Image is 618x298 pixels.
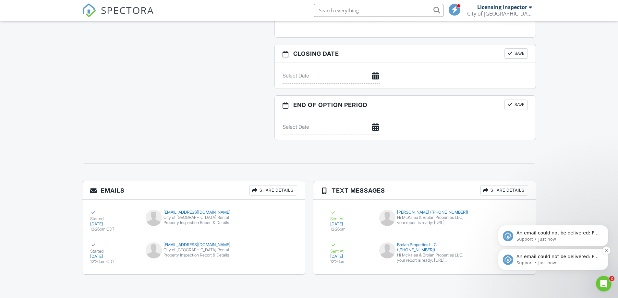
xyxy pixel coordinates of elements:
h3: Text Messages [313,181,536,200]
div: Share Details [249,185,297,196]
img: default-user-f0147aede5fd5fa78ca7ade42f37bd4542148d508eef1c3d3ea960f66861d68b.jpg [146,242,162,258]
a: Started [DATE] 12:26pm CDT [EMAIL_ADDRESS][DOMAIN_NAME] City of [GEOGRAPHIC_DATA] Rental Property... [82,205,305,237]
iframe: Intercom notifications message [488,184,618,280]
div: 12:26pm CDT [90,259,138,264]
a: Started [DATE] 12:26pm CDT [EMAIL_ADDRESS][DOMAIN_NAME] City of [GEOGRAPHIC_DATA] Rental Property... [82,237,305,269]
div: [EMAIL_ADDRESS][DOMAIN_NAME] [146,242,241,247]
div: City of Cape Girardeau [467,10,532,17]
div: [DATE] [330,221,372,227]
div: Started [90,210,138,221]
span: Closing date [293,49,339,58]
div: Sent At [330,210,372,221]
div: [EMAIL_ADDRESS][DOMAIN_NAME] [146,210,241,215]
div: Licensing Inspector [477,4,527,10]
div: Started [90,242,138,254]
button: Save [504,100,528,110]
span: 2 [609,276,614,281]
img: default-user-f0147aede5fd5fa78ca7ade42f37bd4542148d508eef1c3d3ea960f66861d68b.jpg [379,210,395,226]
div: Hi McKalea & Brolan Properties LLC, your report is ready: [URL][DOMAIN_NAME] - Code Inspector 573... [397,215,470,225]
div: [DATE] [330,254,372,259]
iframe: Intercom live chat [596,276,612,292]
div: Brolan Properties LLC ([PHONE_NUMBER]) [379,242,470,253]
span: SPECTORA [101,3,154,17]
div: 12:26pm CDT [90,227,138,232]
h3: Emails [82,181,305,200]
div: Hi McKalea & Brolan Properties LLC, your report is ready: [URL][DOMAIN_NAME] - Code Inspector 573... [397,253,470,263]
div: [DATE] [90,221,138,227]
div: 12:26pm [330,259,372,264]
a: Sent At [DATE] 12:26pm Brolan Properties LLC ([PHONE_NUMBER]) Hi McKalea & Brolan Properties LLC,... [321,237,528,269]
div: City of [GEOGRAPHIC_DATA] Rental Property Inspection Report & Details [146,215,241,225]
a: SPECTORA [82,9,154,22]
img: default-user-f0147aede5fd5fa78ca7ade42f37bd4542148d508eef1c3d3ea960f66861d68b.jpg [379,242,395,258]
input: Select Date [283,68,380,84]
div: Share Details [480,185,528,196]
div: 12:26pm [330,227,372,232]
a: Sent At [DATE] 12:26pm [PERSON_NAME] ([PHONE_NUMBER]) Hi McKalea & Brolan Properties LLC, your re... [321,205,528,237]
div: Sent At [330,242,372,254]
img: The Best Home Inspection Software - Spectora [82,3,96,18]
span: End of Option Period [293,101,368,109]
input: Search everything... [314,4,443,17]
div: [PERSON_NAME] ([PHONE_NUMBER]) [379,210,470,215]
input: Select Date [283,119,380,135]
div: City of [GEOGRAPHIC_DATA] Rental Property Inspection Report & Details [146,247,241,258]
div: [DATE] [90,254,138,259]
button: Save [504,48,528,59]
img: default-user-f0147aede5fd5fa78ca7ade42f37bd4542148d508eef1c3d3ea960f66861d68b.jpg [146,210,162,226]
